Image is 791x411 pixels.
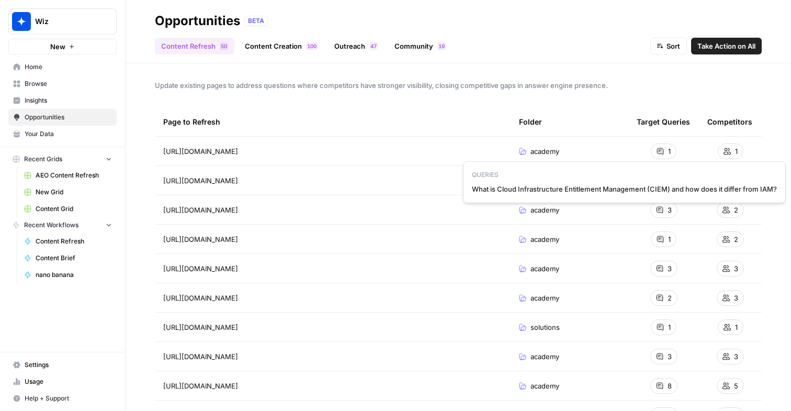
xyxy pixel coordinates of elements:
[472,184,777,194] span: What is Cloud Infrastructure Entitlement Management (CIEM) and how does it differ from IAM?
[668,381,672,391] span: 8
[239,38,324,54] a: Content Creation100
[36,187,112,197] span: New Grid
[24,220,78,230] span: Recent Workflows
[388,38,452,54] a: Community19
[8,39,117,54] button: New
[530,146,559,157] span: academy
[734,205,738,215] span: 2
[163,263,238,274] span: [URL][DOMAIN_NAME]
[19,233,117,250] a: Content Refresh
[370,42,374,50] span: 4
[155,80,762,91] span: Update existing pages to address questions where competitors have stronger visibility, closing co...
[530,322,560,332] span: solutions
[734,351,738,362] span: 3
[19,201,117,217] a: Content Grid
[25,360,112,370] span: Settings
[19,167,117,184] a: AEO Content Refresh
[668,234,671,245] span: 1
[221,42,224,50] span: 5
[310,42,313,50] span: 0
[25,394,112,403] span: Help + Support
[735,146,738,157] span: 1
[12,12,31,31] img: Wiz Logo
[8,92,117,109] a: Insights
[328,38,384,54] a: Outreach47
[530,293,559,303] span: academy
[734,234,738,245] span: 2
[734,263,738,274] span: 3
[734,381,738,391] span: 5
[50,41,65,52] span: New
[8,109,117,126] a: Opportunities
[668,293,672,303] span: 2
[519,107,542,136] div: Folder
[530,234,559,245] span: academy
[163,381,238,391] span: [URL][DOMAIN_NAME]
[163,351,238,362] span: [URL][DOMAIN_NAME]
[8,59,117,75] a: Home
[36,270,112,280] span: nano banana
[8,390,117,407] button: Help + Support
[530,263,559,274] span: academy
[25,113,112,122] span: Opportunities
[691,38,762,54] button: Take Action on All
[35,16,98,27] span: Wiz
[163,205,238,215] span: [URL][DOMAIN_NAME]
[8,126,117,142] a: Your Data
[369,42,378,50] div: 47
[735,322,738,332] span: 1
[36,204,112,214] span: Content Grid
[163,293,238,303] span: [URL][DOMAIN_NAME]
[25,79,112,88] span: Browse
[19,266,117,283] a: nano banana
[244,16,268,26] div: BETA
[163,175,238,186] span: [URL][DOMAIN_NAME]
[36,171,112,180] span: AEO Content Refresh
[19,184,117,201] a: New Grid
[668,322,671,332] span: 1
[25,377,112,386] span: Usage
[36,253,112,263] span: Content Brief
[650,38,687,54] button: Sort
[163,322,238,332] span: [URL][DOMAIN_NAME]
[8,8,117,35] button: Workspace: Wiz
[668,351,672,362] span: 3
[8,217,117,233] button: Recent Workflows
[163,234,238,245] span: [URL][DOMAIN_NAME]
[530,351,559,362] span: academy
[668,205,672,215] span: 3
[374,42,377,50] span: 7
[637,107,690,136] div: Target Queries
[438,42,442,50] span: 1
[8,357,117,373] a: Settings
[530,205,559,215] span: academy
[25,129,112,139] span: Your Data
[530,381,559,391] span: academy
[306,42,318,50] div: 100
[697,41,755,51] span: Take Action on All
[8,151,117,167] button: Recent Grids
[437,42,446,50] div: 19
[313,42,317,50] span: 0
[220,42,228,50] div: 50
[155,38,234,54] a: Content Refresh50
[8,373,117,390] a: Usage
[442,42,445,50] span: 9
[19,250,117,266] a: Content Brief
[666,41,680,51] span: Sort
[25,96,112,105] span: Insights
[707,107,752,136] div: Competitors
[734,293,738,303] span: 3
[36,237,112,246] span: Content Refresh
[307,42,310,50] span: 1
[25,62,112,72] span: Home
[224,42,227,50] span: 0
[163,107,502,136] div: Page to Refresh
[668,146,671,157] span: 1
[668,263,672,274] span: 3
[24,154,62,164] span: Recent Grids
[163,146,238,157] span: [URL][DOMAIN_NAME]
[155,13,240,29] div: Opportunities
[8,75,117,92] a: Browse
[472,170,777,180] span: QUERIES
